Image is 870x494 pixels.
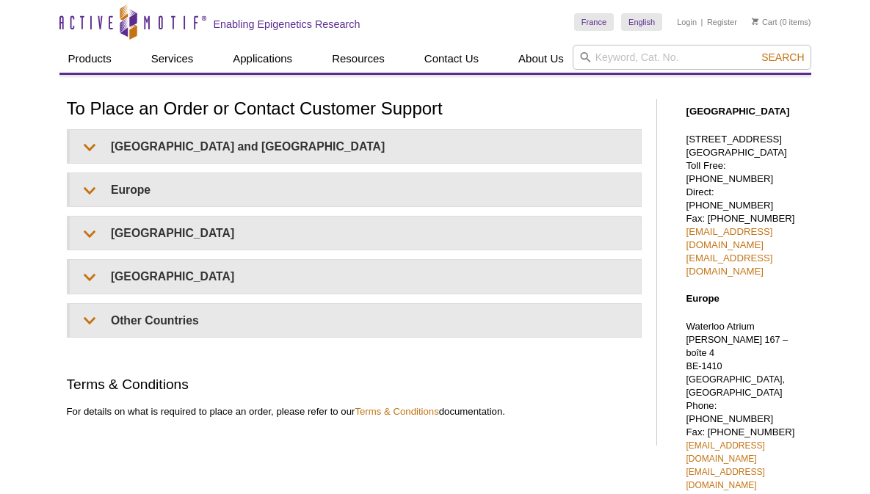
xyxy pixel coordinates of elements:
[355,406,438,417] a: Terms & Conditions
[677,17,697,27] a: Login
[214,18,360,31] h2: Enabling Epigenetics Research
[70,217,641,250] summary: [GEOGRAPHIC_DATA]
[70,130,641,163] summary: [GEOGRAPHIC_DATA] and [GEOGRAPHIC_DATA]
[686,335,789,398] span: [PERSON_NAME] 167 – boîte 4 BE-1410 [GEOGRAPHIC_DATA], [GEOGRAPHIC_DATA]
[686,133,804,278] p: [STREET_ADDRESS] [GEOGRAPHIC_DATA] Toll Free: [PHONE_NUMBER] Direct: [PHONE_NUMBER] Fax: [PHONE_N...
[686,253,773,277] a: [EMAIL_ADDRESS][DOMAIN_NAME]
[323,45,394,73] a: Resources
[70,260,641,293] summary: [GEOGRAPHIC_DATA]
[416,45,487,73] a: Contact Us
[757,51,808,64] button: Search
[59,45,120,73] a: Products
[224,45,301,73] a: Applications
[70,173,641,206] summary: Europe
[621,13,662,31] a: English
[752,17,777,27] a: Cart
[67,405,642,418] p: For details on what is required to place an order, please refer to our documentation.
[701,13,703,31] li: |
[574,13,614,31] a: France
[67,99,642,120] h1: To Place an Order or Contact Customer Support
[67,374,642,394] h2: Terms & Conditions
[686,106,790,117] strong: [GEOGRAPHIC_DATA]
[761,51,804,63] span: Search
[686,467,765,490] a: [EMAIL_ADDRESS][DOMAIN_NAME]
[686,293,719,304] strong: Europe
[686,440,765,464] a: [EMAIL_ADDRESS][DOMAIN_NAME]
[707,17,737,27] a: Register
[752,13,811,31] li: (0 items)
[752,18,758,25] img: Your Cart
[510,45,573,73] a: About Us
[573,45,811,70] input: Keyword, Cat. No.
[142,45,203,73] a: Services
[686,226,773,250] a: [EMAIL_ADDRESS][DOMAIN_NAME]
[70,304,641,337] summary: Other Countries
